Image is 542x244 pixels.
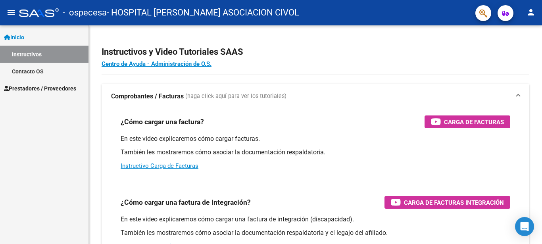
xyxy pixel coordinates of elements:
span: Inicio [4,33,24,42]
div: Open Intercom Messenger [515,217,534,236]
strong: Comprobantes / Facturas [111,92,184,101]
button: Carga de Facturas Integración [384,196,510,209]
h3: ¿Cómo cargar una factura de integración? [121,197,251,208]
h3: ¿Cómo cargar una factura? [121,116,204,127]
span: (haga click aquí para ver los tutoriales) [185,92,286,101]
p: En este video explicaremos cómo cargar una factura de integración (discapacidad). [121,215,510,224]
span: Carga de Facturas [444,117,504,127]
p: En este video explicaremos cómo cargar facturas. [121,134,510,143]
button: Carga de Facturas [425,115,510,128]
mat-icon: menu [6,8,16,17]
span: Carga de Facturas Integración [404,198,504,207]
span: - HOSPITAL [PERSON_NAME] ASOCIACION CIVOL [107,4,299,21]
a: Instructivo Carga de Facturas [121,162,198,169]
p: También les mostraremos cómo asociar la documentación respaldatoria. [121,148,510,157]
a: Centro de Ayuda - Administración de O.S. [102,60,211,67]
mat-expansion-panel-header: Comprobantes / Facturas (haga click aquí para ver los tutoriales) [102,84,529,109]
p: También les mostraremos cómo asociar la documentación respaldatoria y el legajo del afiliado. [121,229,510,237]
h2: Instructivos y Video Tutoriales SAAS [102,44,529,60]
span: Prestadores / Proveedores [4,84,76,93]
mat-icon: person [526,8,536,17]
span: - ospecesa [63,4,107,21]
